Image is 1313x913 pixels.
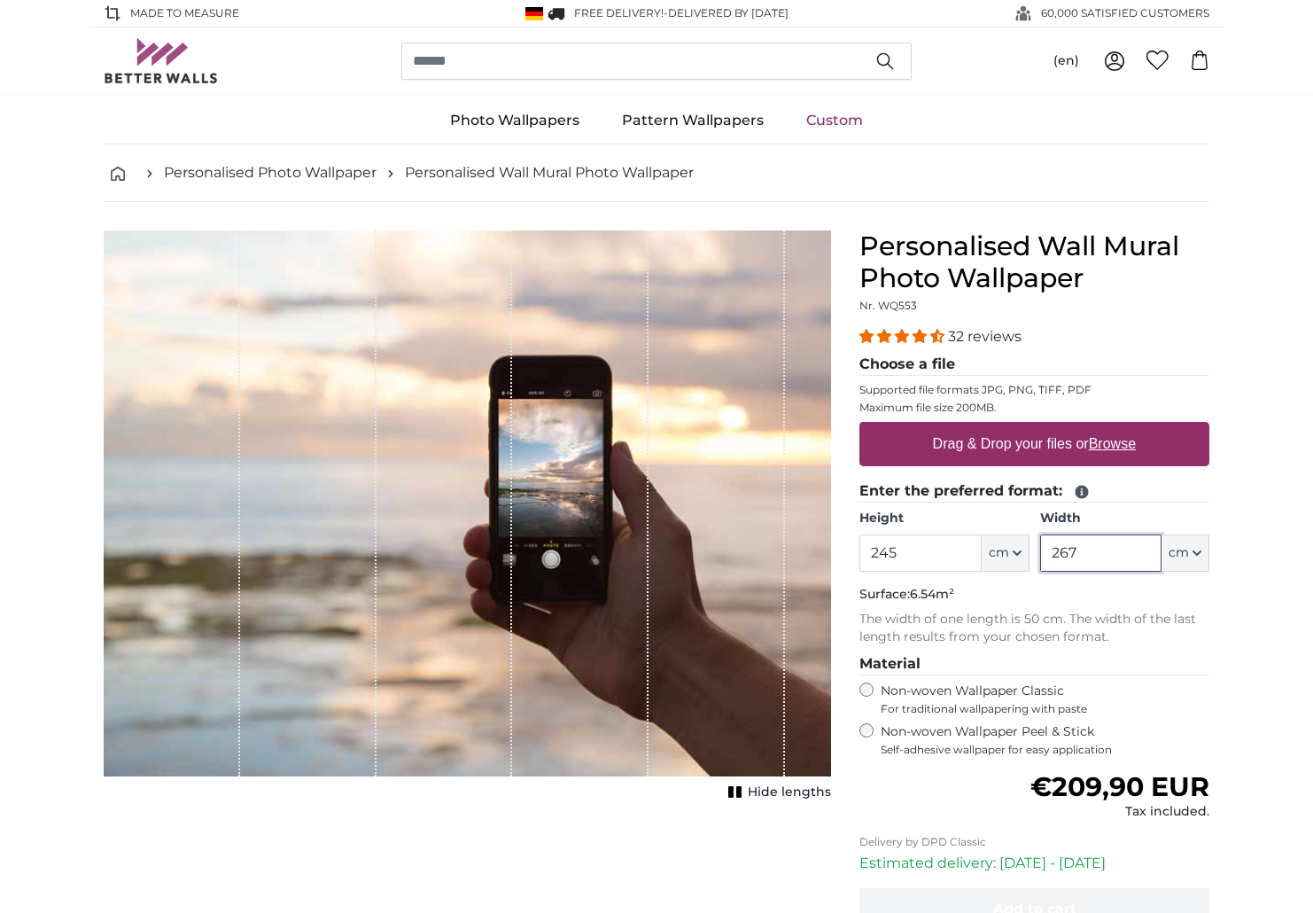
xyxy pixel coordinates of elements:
[104,230,831,805] div: 1 of 1
[859,401,1209,415] p: Maximum file size 200MB.
[859,835,1209,849] p: Delivery by DPD Classic
[859,230,1209,294] h1: Personalised Wall Mural Photo Wallpaper
[1041,5,1209,21] span: 60,000 SATISFIED CUSTOMERS
[723,780,831,805] button: Hide lengths
[859,653,1209,675] legend: Material
[525,7,543,20] img: Germany
[859,586,1209,604] p: Surface:
[429,98,601,144] a: Photo Wallpapers
[664,6,789,20] span: -
[574,6,664,20] span: FREE delivery!
[1030,770,1209,803] span: €209,90 EUR
[668,6,789,20] span: Delivered by [DATE]
[1039,45,1093,77] button: (en)
[1030,803,1209,821] div: Tax included.
[748,784,831,801] span: Hide lengths
[859,328,948,345] span: 4.31 stars
[910,586,954,602] span: 6.54m²
[1040,510,1209,527] label: Width
[1169,544,1189,562] span: cm
[859,299,917,312] span: Nr. WQ553
[1089,436,1136,451] u: Browse
[881,723,1209,757] label: Non-woven Wallpaper Peel & Stick
[1161,535,1209,572] button: cm
[859,480,1209,503] legend: Enter the preferred format:
[601,98,785,144] a: Pattern Wallpapers
[926,426,1143,462] label: Drag & Drop your files or
[948,328,1022,345] span: 32 reviews
[130,5,239,21] span: Made to Measure
[859,611,1209,646] p: The width of one length is 50 cm. The width of the last length results from your chosen format.
[104,38,219,83] img: Betterwalls
[859,354,1209,376] legend: Choose a file
[859,383,1209,397] p: Supported file formats JPG, PNG, TIFF, PDF
[104,144,1209,202] nav: breadcrumbs
[405,162,694,183] a: Personalised Wall Mural Photo Wallpaper
[859,510,1029,527] label: Height
[881,683,1209,716] label: Non-woven Wallpaper Classic
[881,743,1209,757] span: Self-adhesive wallpaper for easy application
[881,702,1209,716] span: For traditional wallpapering with paste
[859,853,1209,874] p: Estimated delivery: [DATE] - [DATE]
[982,535,1029,572] button: cm
[989,544,1009,562] span: cm
[785,98,884,144] a: Custom
[164,162,377,183] a: Personalised Photo Wallpaper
